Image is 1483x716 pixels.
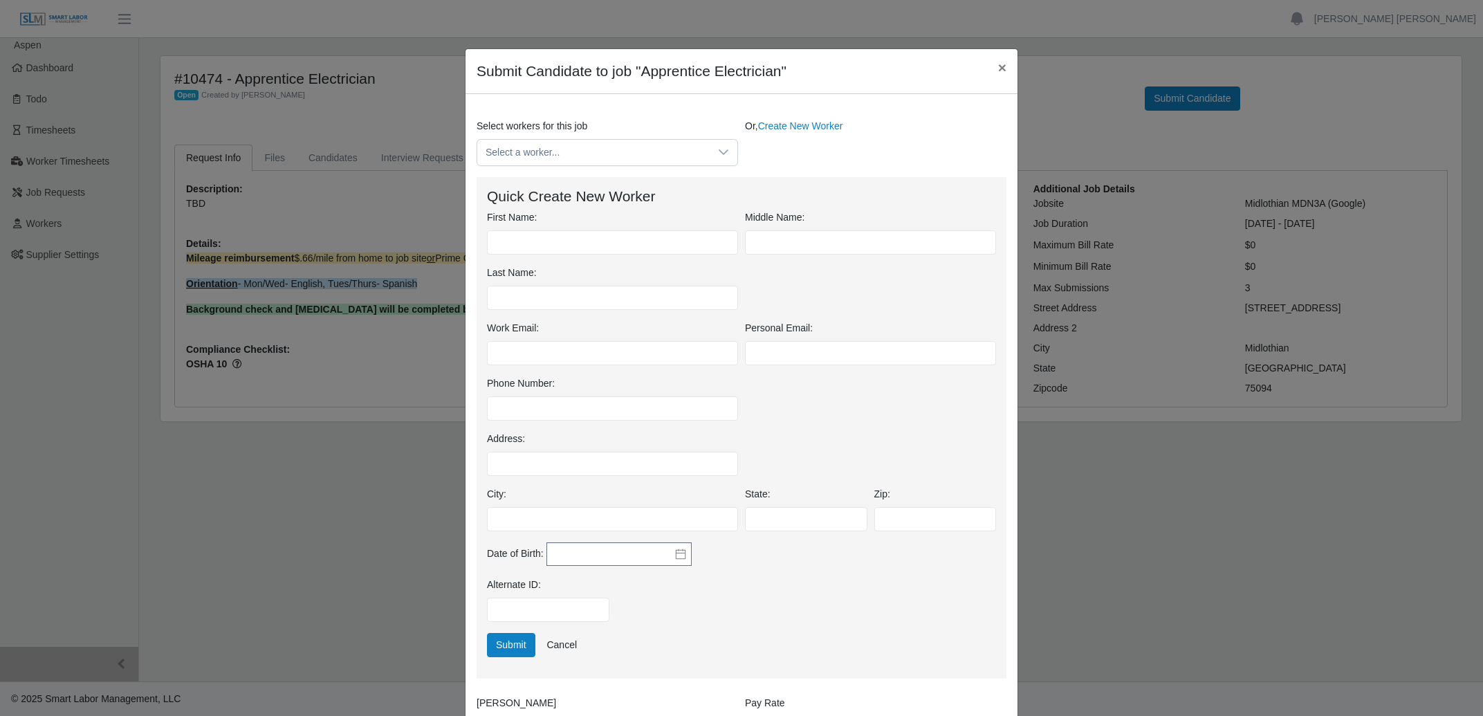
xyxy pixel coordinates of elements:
label: Last Name: [487,266,537,280]
label: Date of Birth: [487,547,544,561]
label: Personal Email: [745,321,813,336]
a: Create New Worker [758,120,843,131]
span: Select a worker... [477,140,710,165]
label: First Name: [487,210,537,225]
button: Submit [487,633,535,657]
span: × [998,59,1006,75]
h4: Quick Create New Worker [487,187,996,205]
label: Middle Name: [745,210,804,225]
body: Rich Text Area. Press ALT-0 for help. [11,11,516,26]
label: Alternate ID: [487,578,541,592]
label: Work Email: [487,321,539,336]
div: Or, [741,119,1010,166]
label: Address: [487,432,525,446]
button: Close [987,49,1017,86]
label: Select workers for this job [477,119,587,134]
label: Phone Number: [487,376,555,391]
label: Zip: [874,487,890,502]
label: State: [745,487,771,502]
a: Cancel [537,633,586,657]
h4: Submit Candidate to job "Apprentice Electrician" [477,60,786,82]
label: City: [487,487,506,502]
